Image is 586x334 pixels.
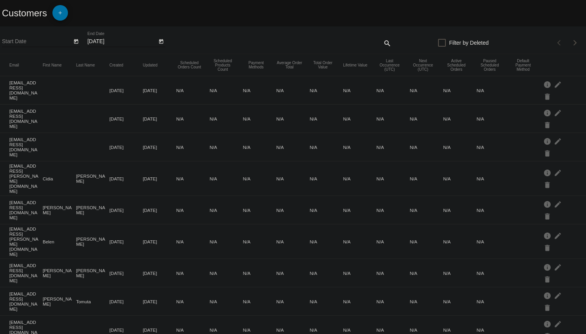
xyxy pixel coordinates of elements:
[554,229,563,241] mat-icon: edit
[110,86,143,95] mat-cell: [DATE]
[210,269,243,278] mat-cell: N/A
[376,174,410,183] mat-cell: N/A
[543,229,553,241] mat-icon: info
[276,206,310,215] mat-cell: N/A
[9,63,19,67] button: Change sorting for Email
[110,143,143,152] mat-cell: [DATE]
[157,37,165,45] button: Open calendar
[210,114,243,123] mat-cell: N/A
[243,206,276,215] mat-cell: N/A
[276,86,310,95] mat-cell: N/A
[543,147,553,159] mat-icon: delete
[543,135,553,147] mat-icon: info
[476,174,510,183] mat-cell: N/A
[76,171,110,185] mat-cell: [PERSON_NAME]
[543,301,553,313] mat-icon: delete
[143,86,176,95] mat-cell: [DATE]
[554,107,563,119] mat-icon: edit
[510,59,536,72] button: Change sorting for DefaultPaymentMethod
[43,63,62,67] button: Change sorting for FirstName
[310,297,343,306] mat-cell: N/A
[410,143,443,152] mat-cell: N/A
[376,206,410,215] mat-cell: N/A
[543,166,553,178] mat-icon: info
[476,86,510,95] mat-cell: N/A
[554,289,563,301] mat-icon: edit
[210,206,243,215] mat-cell: N/A
[376,297,410,306] mat-cell: N/A
[43,203,76,217] mat-cell: [PERSON_NAME]
[72,37,80,45] button: Open calendar
[310,269,343,278] mat-cell: N/A
[143,174,176,183] mat-cell: [DATE]
[476,237,510,246] mat-cell: N/A
[176,114,210,123] mat-cell: N/A
[143,143,176,152] mat-cell: [DATE]
[410,59,436,72] button: Change sorting for NextScheduledOrderOccurrenceUtc
[543,178,553,191] mat-icon: delete
[310,143,343,152] mat-cell: N/A
[443,237,476,246] mat-cell: N/A
[143,206,176,215] mat-cell: [DATE]
[110,297,143,306] mat-cell: [DATE]
[476,143,510,152] mat-cell: N/A
[310,206,343,215] mat-cell: N/A
[410,206,443,215] mat-cell: N/A
[543,210,553,222] mat-icon: delete
[110,206,143,215] mat-cell: [DATE]
[310,237,343,246] mat-cell: N/A
[376,237,410,246] mat-cell: N/A
[43,266,76,280] mat-cell: [PERSON_NAME]
[343,174,376,183] mat-cell: N/A
[43,237,76,246] mat-cell: Belen
[210,297,243,306] mat-cell: N/A
[110,114,143,123] mat-cell: [DATE]
[476,206,510,215] mat-cell: N/A
[310,114,343,123] mat-cell: N/A
[443,143,476,152] mat-cell: N/A
[87,38,157,45] input: End Date
[9,198,43,222] mat-cell: [EMAIL_ADDRESS][DOMAIN_NAME]
[76,63,95,67] button: Change sorting for LastName
[554,318,563,330] mat-icon: edit
[276,143,310,152] mat-cell: N/A
[382,37,391,49] mat-icon: search
[9,289,43,313] mat-cell: [EMAIL_ADDRESS][DOMAIN_NAME]
[554,166,563,178] mat-icon: edit
[552,35,567,51] button: Previous page
[43,174,76,183] mat-cell: Cidia
[554,78,563,90] mat-icon: edit
[76,234,110,248] mat-cell: [PERSON_NAME]
[210,174,243,183] mat-cell: N/A
[2,8,47,19] h2: Customers
[76,203,110,217] mat-cell: [PERSON_NAME]
[143,63,158,67] button: Change sorting for UpdatedUtc
[343,86,376,95] mat-cell: N/A
[410,86,443,95] mat-cell: N/A
[9,261,43,285] mat-cell: [EMAIL_ADDRESS][DOMAIN_NAME]
[476,269,510,278] mat-cell: N/A
[143,269,176,278] mat-cell: [DATE]
[554,261,563,273] mat-icon: edit
[176,269,210,278] mat-cell: N/A
[310,61,336,69] button: Change sorting for TotalScheduledOrderValue
[443,86,476,95] mat-cell: N/A
[343,143,376,152] mat-cell: N/A
[554,135,563,147] mat-icon: edit
[243,237,276,246] mat-cell: N/A
[276,174,310,183] mat-cell: N/A
[443,206,476,215] mat-cell: N/A
[543,107,553,119] mat-icon: info
[410,297,443,306] mat-cell: N/A
[176,237,210,246] mat-cell: N/A
[243,114,276,123] mat-cell: N/A
[543,273,553,285] mat-icon: delete
[210,86,243,95] mat-cell: N/A
[110,63,123,67] button: Change sorting for CreatedUtc
[343,206,376,215] mat-cell: N/A
[76,266,110,280] mat-cell: [PERSON_NAME]
[110,237,143,246] mat-cell: [DATE]
[410,269,443,278] mat-cell: N/A
[376,86,410,95] mat-cell: N/A
[9,224,43,259] mat-cell: [EMAIL_ADDRESS][PERSON_NAME][DOMAIN_NAME]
